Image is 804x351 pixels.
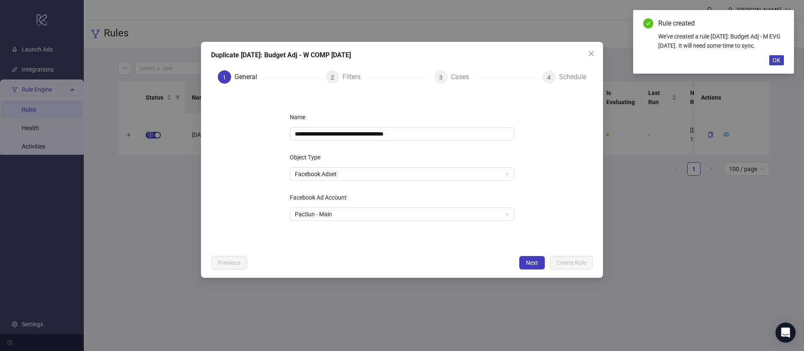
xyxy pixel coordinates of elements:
[295,208,509,220] span: PacSun - Main
[658,32,784,50] div: We've created a rule [DATE]: Budget Adj - M EVG [DATE]. It will need some time to sync.
[290,127,514,141] input: Name
[290,191,352,204] label: Facebook Ad Account
[769,55,784,65] button: OK
[547,74,551,81] span: 4
[550,256,593,269] button: Create Rule
[519,256,545,269] button: Next
[290,110,311,124] label: Name
[643,18,653,28] span: check-circle
[658,18,784,28] div: Rule created
[559,70,586,84] div: Schedule
[775,18,784,28] a: Close
[588,50,595,57] span: close
[211,256,247,269] button: Previous
[776,323,796,343] div: Open Intercom Messenger
[295,168,509,180] span: Facebook Adset
[451,70,476,84] div: Cases
[439,74,443,81] span: 3
[526,259,538,266] span: Next
[290,151,326,164] label: Object Type
[331,74,334,81] span: 2
[343,70,367,84] div: Filters
[211,50,593,60] div: Duplicate [DATE]: Budget Adj - W COMP [DATE]
[773,57,781,64] span: OK
[223,74,226,81] span: 1
[234,70,264,84] div: General
[585,47,598,60] button: Close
